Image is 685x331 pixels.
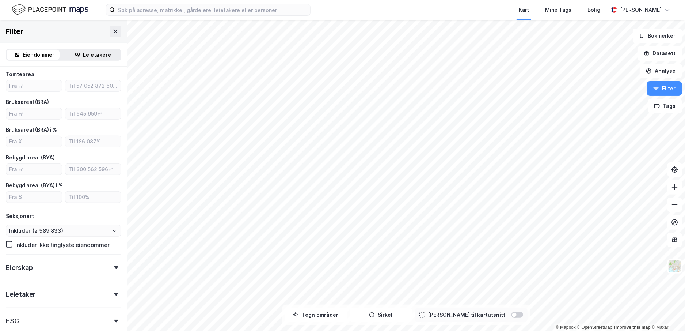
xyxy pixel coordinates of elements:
[65,108,121,119] input: Til 645 959㎡
[647,81,682,96] button: Filter
[6,108,62,119] input: Fra ㎡
[65,192,121,203] input: Til 100%
[6,192,62,203] input: Fra %
[620,5,662,14] div: [PERSON_NAME]
[6,80,62,91] input: Fra ㎡
[6,290,35,299] div: Leietaker
[23,50,55,59] div: Eiendommer
[640,64,682,78] button: Analyse
[350,308,412,322] button: Sirkel
[6,98,49,106] div: Bruksareal (BRA)
[648,296,685,331] div: Kontrollprogram for chat
[614,325,651,330] a: Improve this map
[65,136,121,147] input: Til 186 087%
[6,164,62,175] input: Fra ㎡
[6,181,63,190] div: Bebygd areal (BYA) i %
[12,3,88,16] img: logo.f888ab2527a4732fd821a326f86c7f29.svg
[6,263,33,272] div: Eierskap
[6,136,62,147] input: Fra %
[587,5,600,14] div: Bolig
[556,325,576,330] a: Mapbox
[648,296,685,331] iframe: Chat Widget
[111,228,117,234] button: Open
[648,99,682,113] button: Tags
[6,225,121,236] input: ClearOpen
[638,46,682,61] button: Datasett
[115,4,310,15] input: Søk på adresse, matrikkel, gårdeiere, leietakere eller personer
[577,325,613,330] a: OpenStreetMap
[65,80,121,91] input: Til 57 052 872 600㎡
[428,311,506,319] div: [PERSON_NAME] til kartutsnitt
[6,212,34,221] div: Seksjonert
[6,26,23,37] div: Filter
[668,259,682,273] img: Z
[6,317,19,326] div: ESG
[285,308,347,322] button: Tegn områder
[83,50,111,59] div: Leietakere
[6,125,57,134] div: Bruksareal (BRA) i %
[65,164,121,175] input: Til 300 562 596㎡
[519,5,529,14] div: Kart
[6,153,55,162] div: Bebygd areal (BYA)
[545,5,571,14] div: Mine Tags
[633,29,682,43] button: Bokmerker
[6,70,36,79] div: Tomteareal
[15,241,110,248] div: Inkluder ikke tinglyste eiendommer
